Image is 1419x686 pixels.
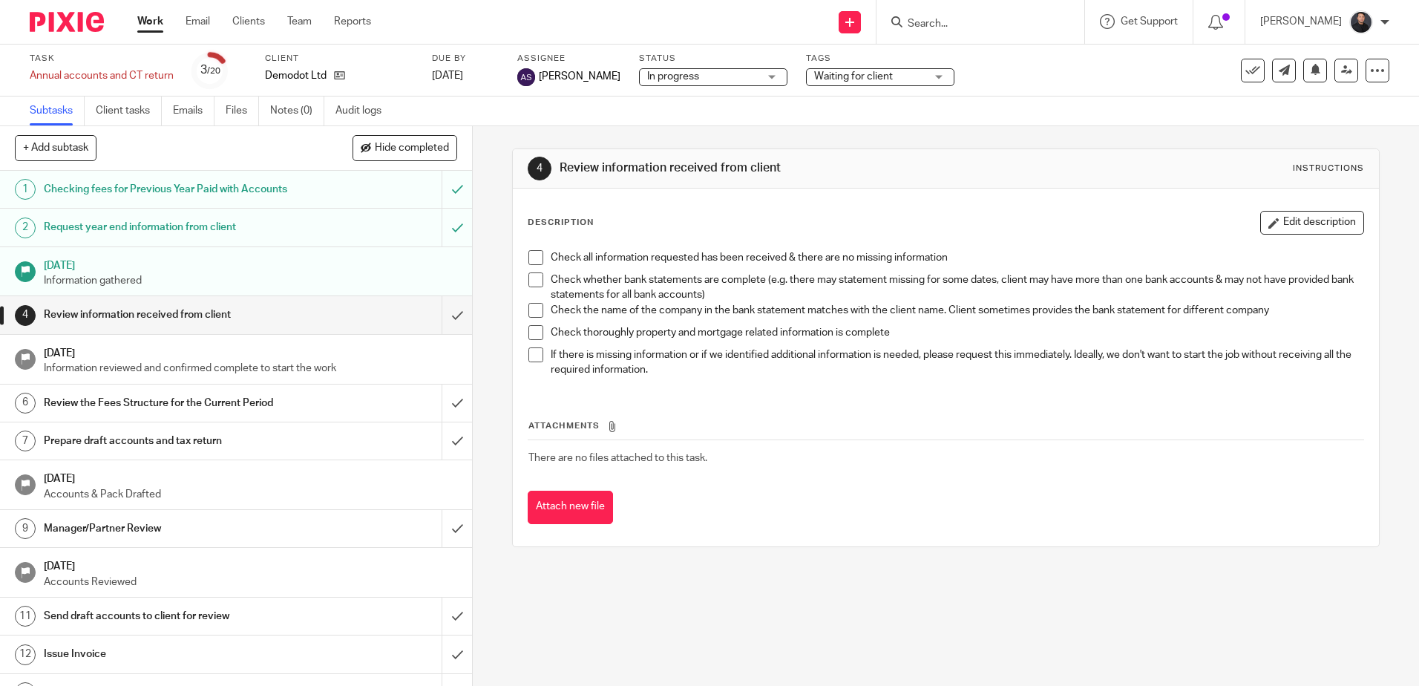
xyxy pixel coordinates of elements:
h1: Prepare draft accounts and tax return [44,430,299,452]
a: Work [137,14,163,29]
span: Get Support [1121,16,1178,27]
img: Pixie [30,12,104,32]
a: Client tasks [96,97,162,125]
button: Hide completed [353,135,457,160]
h1: Checking fees for Previous Year Paid with Accounts [44,178,299,200]
label: Due by [432,53,499,65]
a: Team [287,14,312,29]
button: Snooze task [1303,59,1327,82]
label: Task [30,53,174,65]
h1: [DATE] [44,555,458,574]
span: [PERSON_NAME] [539,69,620,84]
a: Send new email to Demodot Ltd [1272,59,1296,82]
h1: [DATE] [44,342,458,361]
div: 2 [15,218,36,238]
a: Audit logs [335,97,393,125]
button: Attach new file [528,491,613,524]
div: Mark as done [442,422,472,460]
h1: Request year end information from client [44,216,299,238]
a: Files [226,97,259,125]
a: Subtasks [30,97,85,125]
h1: [DATE] [44,468,458,486]
h1: Review the Fees Structure for the Current Period [44,392,299,414]
div: Mark as done [442,385,472,422]
div: Annual accounts and CT return [30,68,174,83]
p: If there is missing information or if we identified additional information is needed, please requ... [551,347,1363,378]
div: 7 [15,431,36,451]
a: Notes (0) [270,97,324,125]
p: Accounts Reviewed [44,575,458,589]
h1: Issue Invoice [44,643,299,665]
h1: Review information received from client [560,160,977,176]
p: Check all information requested has been received & there are no missing information [551,250,1363,265]
div: Mark as to do [442,209,472,246]
div: 12 [15,644,36,665]
div: Mark as done [442,636,472,673]
h1: [DATE] [44,255,458,273]
span: [DATE] [432,71,463,81]
div: Instructions [1293,163,1364,174]
img: Alina Shrestha [517,68,535,86]
p: Check thoroughly property and mortgage related information is complete [551,325,1363,340]
p: Accounts & Pack Drafted [44,487,458,502]
div: 11 [15,606,36,627]
button: + Add subtask [15,135,96,160]
h1: Review information received from client [44,304,299,326]
p: Information gathered [44,273,458,288]
div: Mark as to do [442,171,472,208]
label: Client [265,53,413,65]
a: Email [186,14,210,29]
a: Reports [334,14,371,29]
div: Mark as done [442,598,472,635]
div: 9 [15,518,36,539]
div: 4 [15,305,36,326]
a: Reassign task [1334,59,1358,82]
div: 1 [15,179,36,200]
span: Waiting for client [814,71,893,82]
p: Description [528,217,594,229]
div: 3 [200,62,220,79]
div: Mark as done [442,510,472,547]
input: Search [906,18,1040,31]
p: [PERSON_NAME] [1260,14,1342,29]
p: Check whether bank statements are complete (e.g. there may statement missing for some dates, clie... [551,272,1363,303]
div: 6 [15,393,36,414]
p: Demodot Ltd [265,68,327,83]
button: Edit description [1260,211,1364,235]
i: Open client page [334,70,345,81]
img: My%20Photo.jpg [1349,10,1373,34]
label: Assignee [517,53,620,65]
div: 4 [528,157,551,180]
span: Hide completed [375,143,449,154]
span: There are no files attached to this task. [528,453,707,463]
h1: Manager/Partner Review [44,517,299,540]
label: Tags [806,53,954,65]
a: Emails [173,97,214,125]
p: Check the name of the company in the bank statement matches with the client name. Client sometime... [551,303,1363,318]
h1: Send draft accounts to client for review [44,605,299,627]
span: Attachments [528,422,600,430]
div: Mark as done [442,296,472,333]
span: In progress [647,71,699,82]
small: /20 [207,67,220,75]
a: Clients [232,14,265,29]
label: Status [639,53,787,65]
p: Information reviewed and confirmed complete to start the work [44,361,458,376]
